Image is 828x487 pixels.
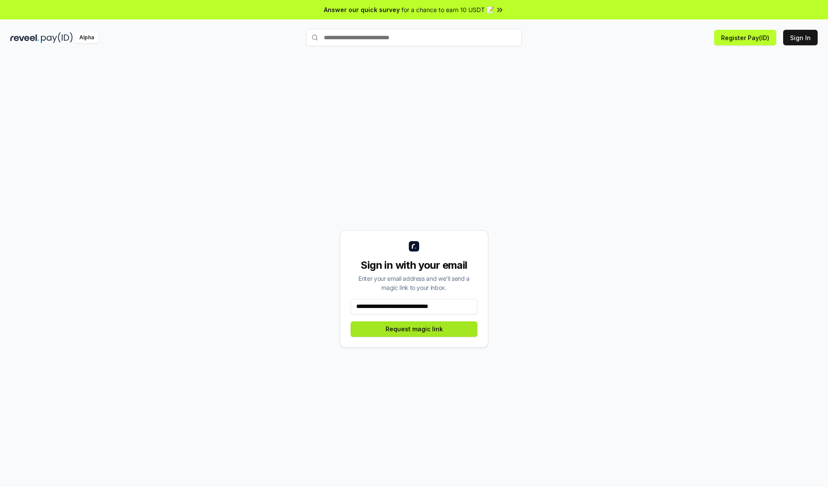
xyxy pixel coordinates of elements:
button: Sign In [783,30,818,45]
button: Register Pay(ID) [714,30,776,45]
div: Alpha [75,32,99,43]
span: for a chance to earn 10 USDT 📝 [401,5,494,14]
div: Sign in with your email [351,258,477,272]
img: pay_id [41,32,73,43]
div: Enter your email address and we’ll send a magic link to your inbox. [351,274,477,292]
img: logo_small [409,241,419,251]
button: Request magic link [351,321,477,337]
img: reveel_dark [10,32,39,43]
span: Answer our quick survey [324,5,400,14]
